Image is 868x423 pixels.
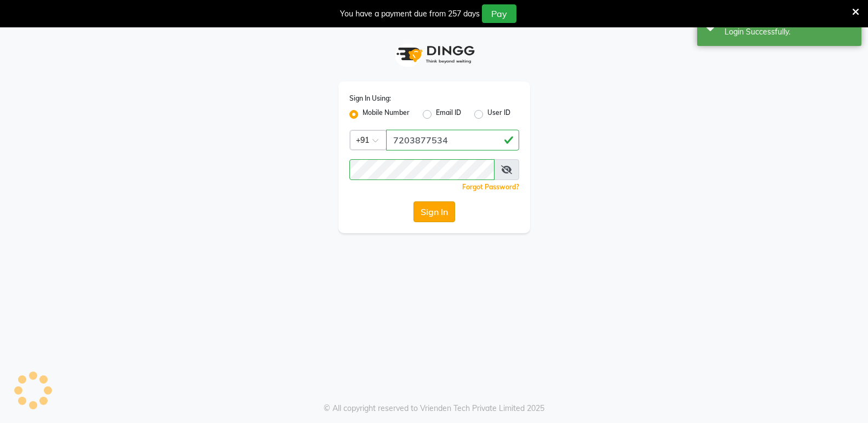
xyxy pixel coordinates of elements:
[340,8,480,20] div: You have a payment due from 257 days
[482,4,516,23] button: Pay
[386,130,519,150] input: Username
[436,108,461,121] label: Email ID
[462,183,519,191] a: Forgot Password?
[487,108,510,121] label: User ID
[390,38,478,71] img: logo1.svg
[363,108,410,121] label: Mobile Number
[413,201,455,222] button: Sign In
[349,159,495,180] input: Username
[725,26,853,38] div: Login Successfully.
[349,94,391,103] label: Sign In Using:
